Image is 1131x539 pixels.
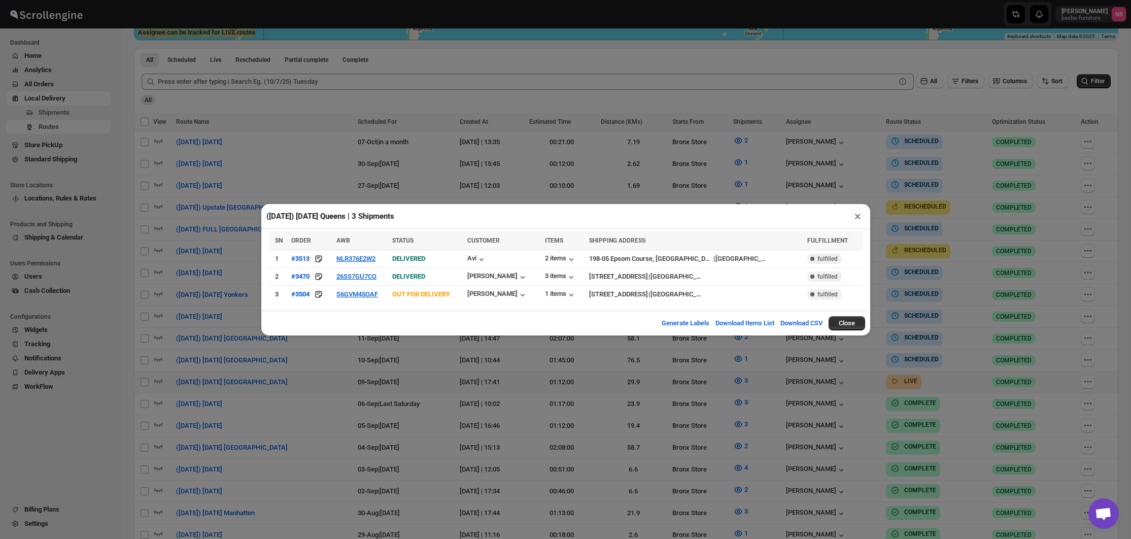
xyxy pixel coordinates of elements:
button: 3 items [545,272,576,282]
button: Download CSV [774,313,829,333]
button: [PERSON_NAME] [467,290,528,300]
div: #3504 [291,290,310,298]
button: Close [829,316,865,330]
span: SN [275,237,283,244]
div: #3470 [291,273,310,280]
div: 198-05 Epsom Course, [GEOGRAPHIC_DATA], NY 11423, [GEOGRAPHIC_DATA] [589,254,713,264]
span: CUSTOMER [467,237,500,244]
span: DELIVERED [392,273,425,280]
button: Generate Labels [656,313,715,333]
button: #3513 [291,254,310,264]
div: [GEOGRAPHIC_DATA] [650,289,704,299]
button: 26SS7GU7CO [336,273,376,280]
span: SHIPPING ADDRESS [589,237,645,244]
td: 1 [269,250,289,267]
span: OUT FOR DELIVERY [392,290,450,298]
span: FULFILLMENT [807,237,848,244]
button: Avi [467,254,487,264]
button: S6GVM45OAF [336,290,378,298]
div: | [589,289,801,299]
h2: ([DATE]) [DATE] Queens | 3 Shipments [266,211,394,221]
span: fulfilled [817,273,838,281]
span: ORDER [291,237,311,244]
div: | [589,272,801,282]
span: STATUS [392,237,414,244]
button: 2 items [545,254,576,264]
span: AWB [336,237,350,244]
button: [PERSON_NAME] [467,272,528,282]
div: #3513 [291,255,310,262]
div: [GEOGRAPHIC_DATA] [715,254,769,264]
span: fulfilled [817,255,838,263]
span: ITEMS [545,237,563,244]
button: NLR376E2W2 [336,255,375,262]
td: 3 [269,285,289,303]
span: fulfilled [817,290,838,298]
button: #3504 [291,289,310,299]
div: [GEOGRAPHIC_DATA] [650,272,704,282]
span: DELIVERED [392,255,425,262]
a: Open chat [1088,498,1119,529]
button: #3470 [291,272,310,282]
button: Download Items List [709,313,780,333]
button: × [850,209,865,223]
td: 2 [269,267,289,285]
div: [STREET_ADDRESS] [589,272,648,282]
button: 1 items [545,290,576,300]
div: [STREET_ADDRESS] [589,289,648,299]
div: | [589,254,801,264]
